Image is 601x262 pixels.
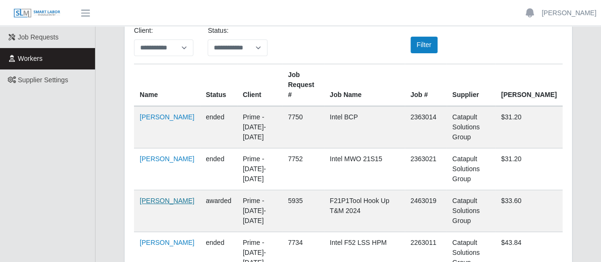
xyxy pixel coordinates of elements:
td: Catapult Solutions Group [447,106,496,148]
td: Catapult Solutions Group [447,190,496,232]
a: [PERSON_NAME] [140,113,194,121]
a: [PERSON_NAME] [140,155,194,163]
td: ended [200,148,237,190]
td: F21P1Tool Hook Up T&M 2024 [324,190,405,232]
th: Client [237,64,282,107]
td: ended [200,106,237,148]
th: Supplier [447,64,496,107]
td: $33.60 [496,190,563,232]
span: Supplier Settings [18,76,68,84]
a: [PERSON_NAME] [542,8,596,18]
td: Prime - [DATE]-[DATE] [237,106,282,148]
td: awarded [200,190,237,232]
td: $31.20 [496,106,563,148]
td: Prime - [DATE]-[DATE] [237,190,282,232]
td: 7750 [282,106,324,148]
span: Job Requests [18,33,59,41]
th: Job Name [324,64,405,107]
td: 2363014 [405,106,447,148]
a: [PERSON_NAME] [140,197,194,204]
th: Status [200,64,237,107]
td: 7752 [282,148,324,190]
img: SLM Logo [13,8,61,19]
td: Prime - [DATE]-[DATE] [237,148,282,190]
td: 2363021 [405,148,447,190]
label: Status: [208,26,229,36]
th: [PERSON_NAME] [496,64,563,107]
th: Name [134,64,200,107]
a: [PERSON_NAME] [140,239,194,246]
td: Intel MWO 21S15 [324,148,405,190]
td: 5935 [282,190,324,232]
button: Filter [410,37,438,53]
td: $31.20 [496,148,563,190]
label: Client: [134,26,153,36]
td: Intel BCP [324,106,405,148]
td: 2463019 [405,190,447,232]
span: Workers [18,55,43,62]
th: Job # [405,64,447,107]
td: Catapult Solutions Group [447,148,496,190]
th: Job Request # [282,64,324,107]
